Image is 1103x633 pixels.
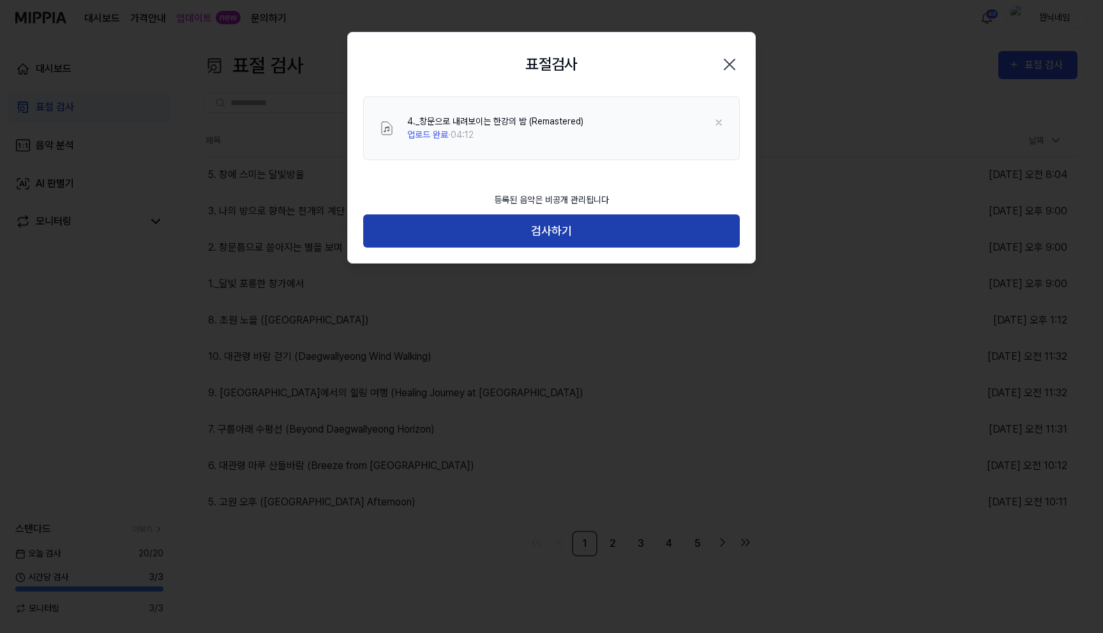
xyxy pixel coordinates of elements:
[407,115,583,128] div: 4._창문으로 내려보이는 한강의 밤 (Remastered)
[525,53,578,76] h2: 표절검사
[379,121,394,136] img: File Select
[407,128,583,142] div: · 04:12
[486,186,617,214] div: 등록된 음악은 비공개 관리됩니다
[363,214,740,248] button: 검사하기
[407,130,448,140] span: 업로드 완료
